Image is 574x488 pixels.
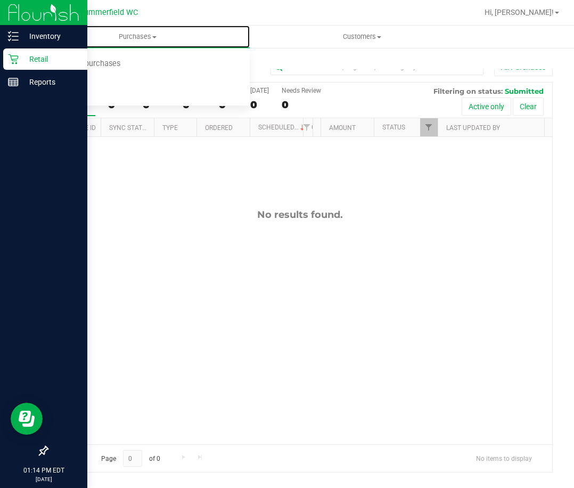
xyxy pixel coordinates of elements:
[8,54,19,64] inline-svg: Retail
[513,97,544,116] button: Clear
[329,124,356,132] a: Amount
[282,99,321,111] div: 0
[11,403,43,435] iframe: Resource center
[258,124,307,131] a: Scheduled
[250,26,474,48] a: Customers
[250,87,269,94] div: [DATE]
[250,99,269,111] div: 0
[298,118,315,136] a: Filter
[162,124,178,132] a: Type
[8,31,19,42] inline-svg: Inventory
[19,30,83,43] p: Inventory
[205,124,233,132] a: Ordered
[8,77,19,87] inline-svg: Reports
[92,450,169,467] span: Page of 0
[47,209,552,221] div: No results found.
[433,87,503,95] span: Filtering on status:
[19,53,83,66] p: Retail
[19,76,83,88] p: Reports
[282,87,321,94] div: Needs Review
[250,32,473,42] span: Customers
[505,87,544,95] span: Submitted
[5,466,83,475] p: 01:14 PM EDT
[485,8,554,17] span: Hi, [PERSON_NAME]!
[462,97,511,116] button: Active only
[5,475,83,483] p: [DATE]
[79,8,138,17] span: Summerfield WC
[26,26,250,48] a: Purchases Summary of purchases Fulfillment All purchases
[446,124,500,132] a: Last Updated By
[109,124,150,132] a: Sync Status
[382,124,405,131] a: Status
[26,47,250,70] a: Deliveries
[26,32,250,42] span: Purchases
[468,450,540,466] span: No items to display
[420,118,438,136] a: Filter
